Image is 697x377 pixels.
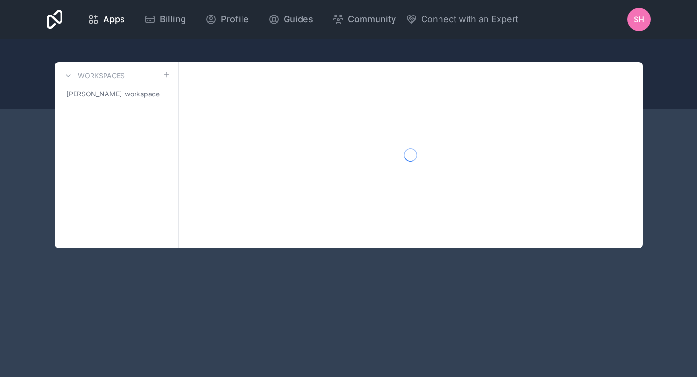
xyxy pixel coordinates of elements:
a: Apps [80,9,133,30]
span: Profile [221,13,249,26]
span: sh [634,14,644,25]
h3: Workspaces [78,71,125,80]
span: [PERSON_NAME]-workspace [66,89,160,99]
a: [PERSON_NAME]-workspace [62,85,170,103]
a: Community [325,9,404,30]
span: Apps [103,13,125,26]
a: Billing [136,9,194,30]
button: Connect with an Expert [406,13,518,26]
a: Profile [197,9,257,30]
span: Billing [160,13,186,26]
span: Connect with an Expert [421,13,518,26]
span: Guides [284,13,313,26]
span: Community [348,13,396,26]
a: Guides [260,9,321,30]
a: Workspaces [62,70,125,81]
